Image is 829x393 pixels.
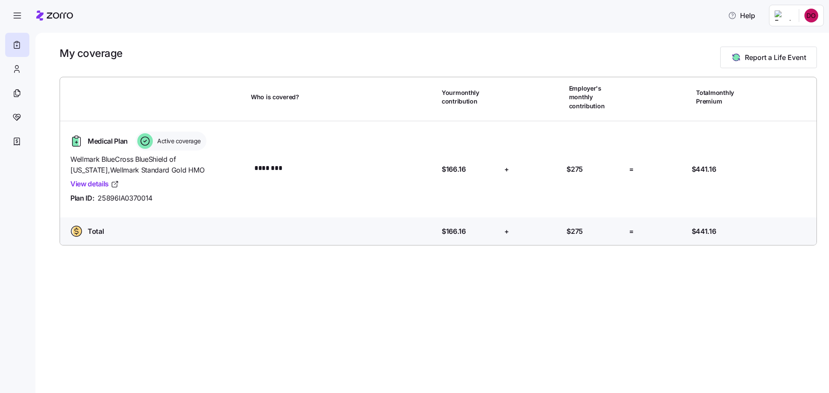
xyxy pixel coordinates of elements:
[775,10,792,21] img: Employer logo
[721,7,762,24] button: Help
[442,164,466,175] span: $166.16
[70,193,94,204] span: Plan ID:
[696,88,753,106] span: Total monthly Premium
[504,164,509,175] span: +
[569,84,626,110] span: Employer's monthly contribution
[804,9,818,22] img: 9753d02e1ca60c229b7df81c5df8ddcc
[88,136,128,147] span: Medical Plan
[692,164,716,175] span: $441.16
[442,88,498,106] span: Your monthly contribution
[566,226,583,237] span: $275
[60,47,123,60] h1: My coverage
[629,226,634,237] span: =
[70,154,244,176] span: Wellmark BlueCross BlueShield of [US_STATE] , Wellmark Standard Gold HMO
[629,164,634,175] span: =
[745,52,806,63] span: Report a Life Event
[504,226,509,237] span: +
[566,164,583,175] span: $275
[442,226,466,237] span: $166.16
[155,137,201,145] span: Active coverage
[98,193,152,204] span: 25896IA0370014
[720,47,817,68] button: Report a Life Event
[70,179,119,189] a: View details
[728,10,755,21] span: Help
[692,226,716,237] span: $441.16
[88,226,104,237] span: Total
[251,93,299,101] span: Who is covered?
